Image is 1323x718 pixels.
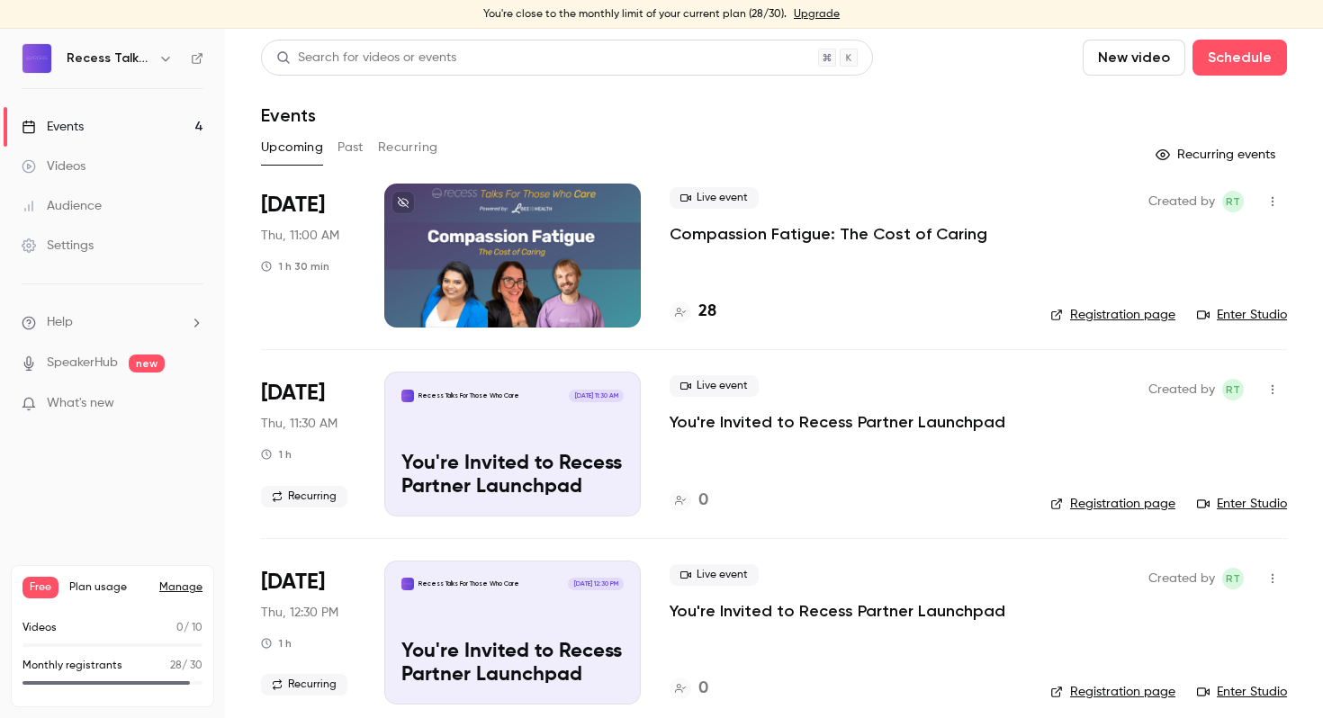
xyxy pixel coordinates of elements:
[401,390,414,402] img: You're Invited to Recess Partner Launchpad
[418,579,519,588] p: Recess Talks For Those Who Care
[22,313,203,332] li: help-dropdown-opener
[384,372,641,516] a: You're Invited to Recess Partner LaunchpadRecess Talks For Those Who Care[DATE] 11:30 AMYou're In...
[1050,495,1175,513] a: Registration page
[261,568,325,597] span: [DATE]
[1222,191,1244,212] span: Recess Team
[170,658,202,674] p: / 30
[22,237,94,255] div: Settings
[401,453,624,499] p: You're Invited to Recess Partner Launchpad
[568,578,623,590] span: [DATE] 12:30 PM
[1222,568,1244,589] span: Recess Team
[698,489,708,513] h4: 0
[1148,568,1215,589] span: Created by
[794,7,840,22] a: Upgrade
[182,396,203,412] iframe: Noticeable Trigger
[69,580,148,595] span: Plan usage
[261,259,329,274] div: 1 h 30 min
[22,118,84,136] div: Events
[261,184,355,328] div: Sep 25 Thu, 11:00 AM (America/Port of Spain)
[1226,568,1240,589] span: RT
[22,577,58,598] span: Free
[159,580,202,595] a: Manage
[22,197,102,215] div: Audience
[47,394,114,413] span: What's new
[261,227,339,245] span: Thu, 11:00 AM
[670,564,759,586] span: Live event
[176,620,202,636] p: / 10
[261,486,347,507] span: Recurring
[1197,683,1287,701] a: Enter Studio
[378,133,438,162] button: Recurring
[1147,140,1287,169] button: Recurring events
[22,157,85,175] div: Videos
[337,133,364,162] button: Past
[670,677,708,701] a: 0
[170,660,182,671] span: 28
[1226,379,1240,400] span: RT
[261,636,292,651] div: 1 h
[401,641,624,687] p: You're Invited to Recess Partner Launchpad
[670,300,716,324] a: 28
[670,187,759,209] span: Live event
[261,561,355,705] div: Nov 20 Thu, 11:30 AM (America/New York)
[129,355,165,372] span: new
[670,375,759,397] span: Live event
[1050,683,1175,701] a: Registration page
[67,49,151,67] h6: Recess Talks For Those Who Care
[670,223,987,245] a: Compassion Fatigue: The Cost of Caring
[261,133,323,162] button: Upcoming
[47,354,118,372] a: SpeakerHub
[1197,306,1287,324] a: Enter Studio
[670,411,1005,433] a: You're Invited to Recess Partner Launchpad
[698,677,708,701] h4: 0
[176,623,184,633] span: 0
[1148,191,1215,212] span: Created by
[569,390,623,402] span: [DATE] 11:30 AM
[418,391,519,400] p: Recess Talks For Those Who Care
[22,620,57,636] p: Videos
[1226,191,1240,212] span: RT
[261,604,338,622] span: Thu, 12:30 PM
[261,372,355,516] div: Oct 16 Thu, 11:30 AM (America/New York)
[698,300,716,324] h4: 28
[1197,495,1287,513] a: Enter Studio
[384,561,641,705] a: You're Invited to Recess Partner LaunchpadRecess Talks For Those Who Care[DATE] 12:30 PMYou're In...
[22,658,122,674] p: Monthly registrants
[22,44,51,73] img: Recess Talks For Those Who Care
[261,415,337,433] span: Thu, 11:30 AM
[261,447,292,462] div: 1 h
[401,578,414,590] img: You're Invited to Recess Partner Launchpad
[47,313,73,332] span: Help
[670,600,1005,622] a: You're Invited to Recess Partner Launchpad
[1050,306,1175,324] a: Registration page
[1192,40,1287,76] button: Schedule
[670,489,708,513] a: 0
[261,104,316,126] h1: Events
[1083,40,1185,76] button: New video
[276,49,456,67] div: Search for videos or events
[1148,379,1215,400] span: Created by
[261,191,325,220] span: [DATE]
[261,379,325,408] span: [DATE]
[261,674,347,696] span: Recurring
[1222,379,1244,400] span: Recess Team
